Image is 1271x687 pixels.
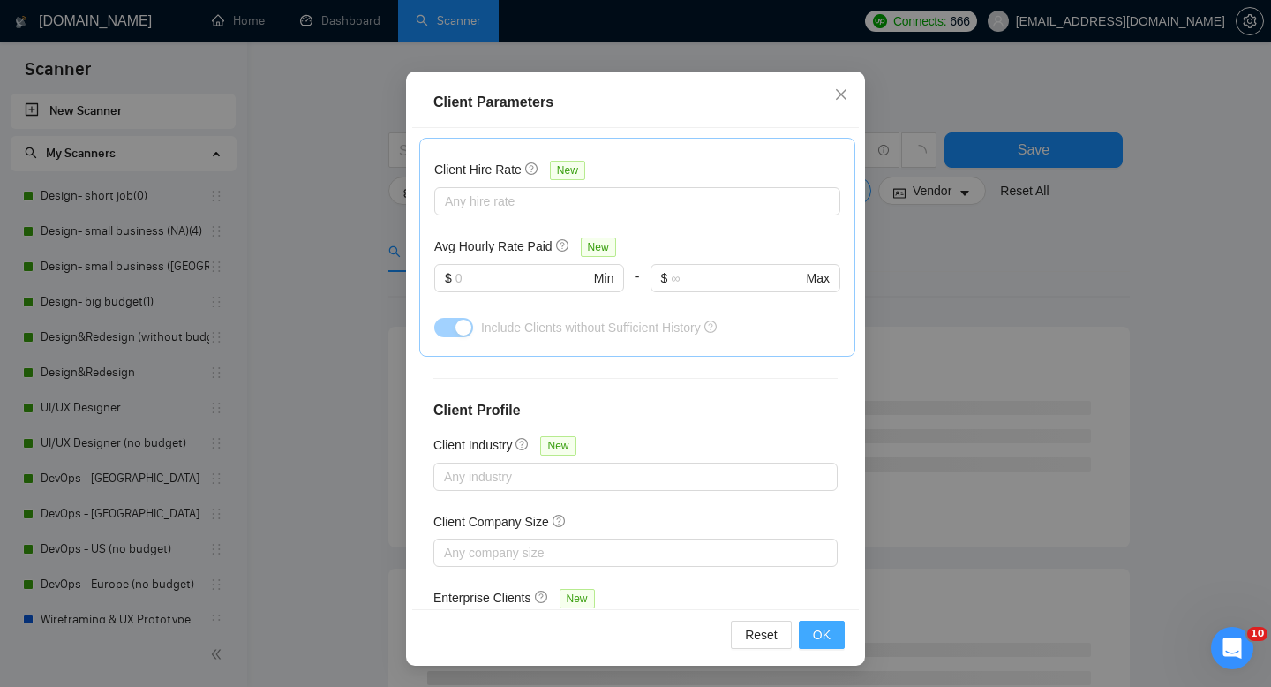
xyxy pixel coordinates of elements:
[745,625,778,645] span: Reset
[433,588,531,608] h5: Enterprise Clients
[594,268,614,288] span: Min
[553,514,567,528] span: question-circle
[817,72,865,119] button: Close
[433,512,549,532] h5: Client Company Size
[581,238,616,257] span: New
[535,590,549,604] span: question-circle
[433,400,838,421] h4: Client Profile
[525,162,539,176] span: question-circle
[434,160,522,179] h5: Client Hire Rate
[731,621,792,649] button: Reset
[434,237,553,256] h5: Avg Hourly Rate Paid
[807,268,830,288] span: Max
[433,435,512,455] h5: Client Industry
[556,238,570,253] span: question-circle
[455,268,590,288] input: 0
[445,268,452,288] span: $
[1211,627,1253,669] iframe: Intercom live chat
[515,437,530,451] span: question-circle
[624,264,650,313] div: -
[560,589,595,608] span: New
[661,268,668,288] span: $
[813,625,831,645] span: OK
[704,321,717,333] span: question-circle
[671,268,802,288] input: ∞
[799,621,845,649] button: OK
[433,92,838,113] div: Client Parameters
[540,436,575,456] span: New
[481,321,701,335] span: Include Clients without Sufficient History
[1247,627,1267,641] span: 10
[550,161,585,180] span: New
[834,87,848,102] span: close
